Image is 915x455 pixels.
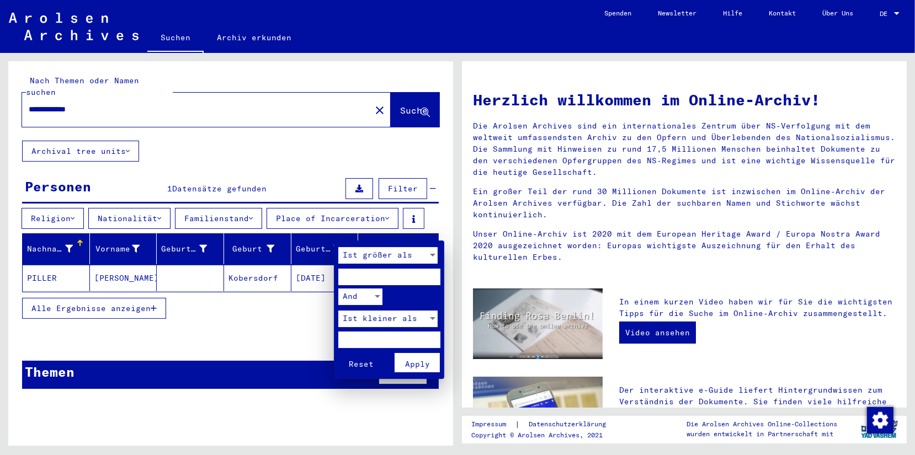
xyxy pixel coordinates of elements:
[343,291,358,301] span: And
[348,359,373,369] span: Reset
[867,407,893,433] img: Zustimmung ändern
[405,359,429,369] span: Apply
[343,250,412,260] span: Ist größer als
[338,353,384,372] button: Reset
[343,313,417,323] span: Ist kleiner als
[394,353,440,372] button: Apply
